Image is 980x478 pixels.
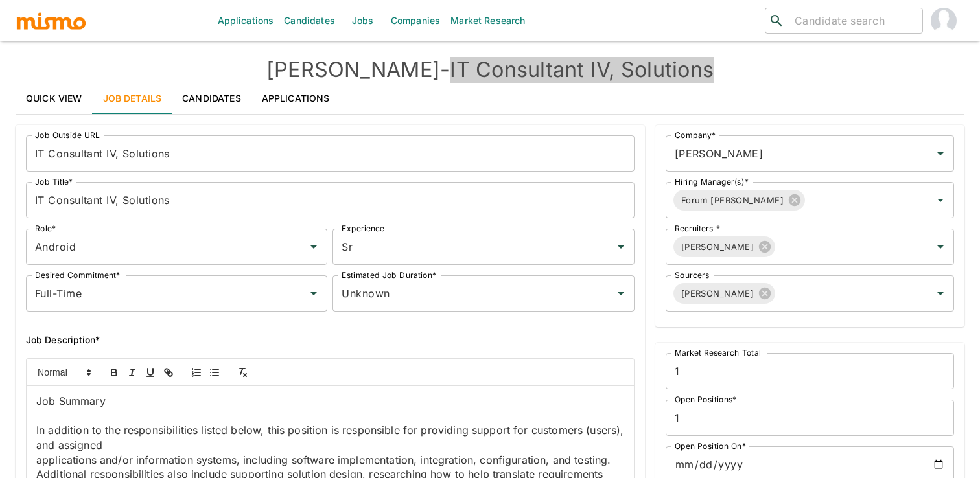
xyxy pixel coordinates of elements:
button: Open [612,238,630,256]
img: Gabriel Hernandez [931,8,957,34]
a: Candidates [172,83,251,114]
div: [PERSON_NAME] [673,283,776,304]
label: Open Position On* [675,440,746,451]
button: Open [931,144,950,163]
span: [PERSON_NAME] [673,240,762,255]
label: Recruiters * [675,223,720,234]
p: In addition to the responsibilities listed below, this position is responsible for providing supp... [36,423,624,452]
span: Forum [PERSON_NAME] [673,193,791,208]
button: Open [931,191,950,209]
button: Open [305,284,323,302]
a: Applications [251,83,340,114]
div: Forum [PERSON_NAME] [673,190,805,211]
label: Job Title* [35,176,73,187]
button: Open [931,238,950,256]
label: Hiring Manager(s)* [675,176,749,187]
p: applications and/or information systems, including software implementation, integration, configur... [36,453,624,468]
label: Desired Commitment* [35,269,121,280]
label: Job Outside URL [35,130,100,141]
a: Job Details [93,83,172,114]
button: Open [305,238,323,256]
img: logo [16,11,87,30]
input: Candidate search [789,12,917,30]
label: Role* [35,223,56,234]
div: [PERSON_NAME] [673,236,776,257]
label: Experience [342,223,384,234]
label: Company* [675,130,716,141]
label: Estimated Job Duration* [342,269,436,280]
label: Market Research Total [675,347,761,358]
h4: [PERSON_NAME] - IT Consultant IV, Solutions [16,57,964,83]
button: Open [612,284,630,302]
span: [PERSON_NAME] [673,286,762,301]
label: Sourcers [675,269,709,280]
button: Open [931,284,950,302]
p: Job Summary [36,394,624,409]
h6: Job Description* [26,332,635,348]
a: Quick View [16,83,93,114]
label: Open Positions* [675,394,737,405]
